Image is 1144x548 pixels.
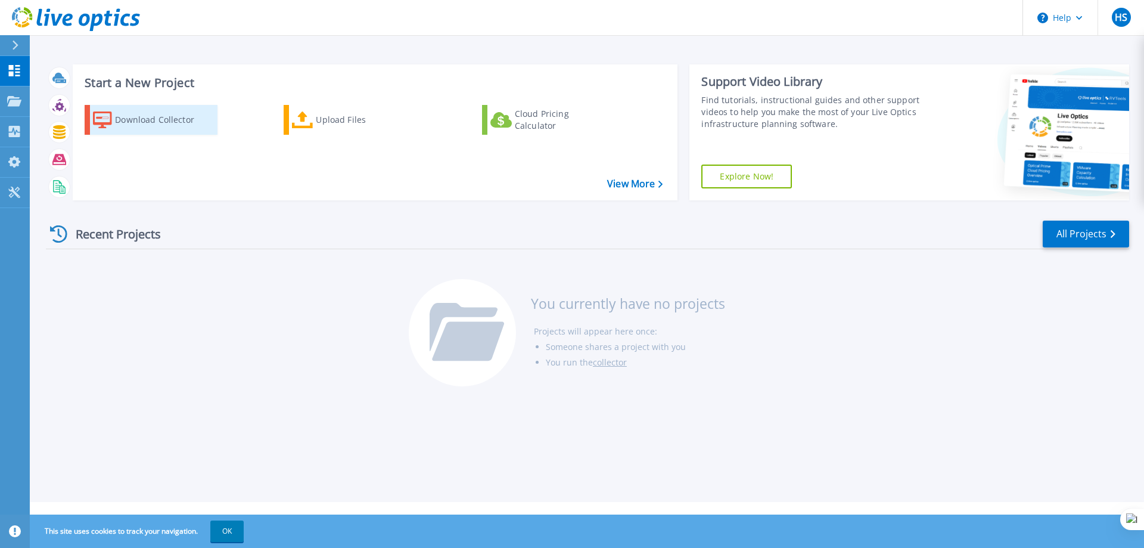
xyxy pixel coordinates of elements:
li: You run the [546,355,725,370]
h3: You currently have no projects [531,297,725,310]
div: Recent Projects [46,219,177,249]
li: Projects will appear here once: [534,324,725,339]
a: Explore Now! [701,165,792,188]
div: Support Video Library [701,74,925,89]
h3: Start a New Project [85,76,663,89]
span: This site uses cookies to track your navigation. [33,521,244,542]
li: Someone shares a project with you [546,339,725,355]
a: Download Collector [85,105,217,135]
a: Upload Files [284,105,416,135]
div: Find tutorials, instructional guides and other support videos to help you make the most of your L... [701,94,925,130]
span: HS [1115,13,1127,22]
div: Upload Files [316,108,411,132]
a: Cloud Pricing Calculator [482,105,615,135]
a: collector [593,357,627,368]
div: Download Collector [115,108,210,132]
button: OK [210,521,244,542]
a: View More [607,178,663,190]
div: Cloud Pricing Calculator [515,108,610,132]
a: All Projects [1043,221,1129,247]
